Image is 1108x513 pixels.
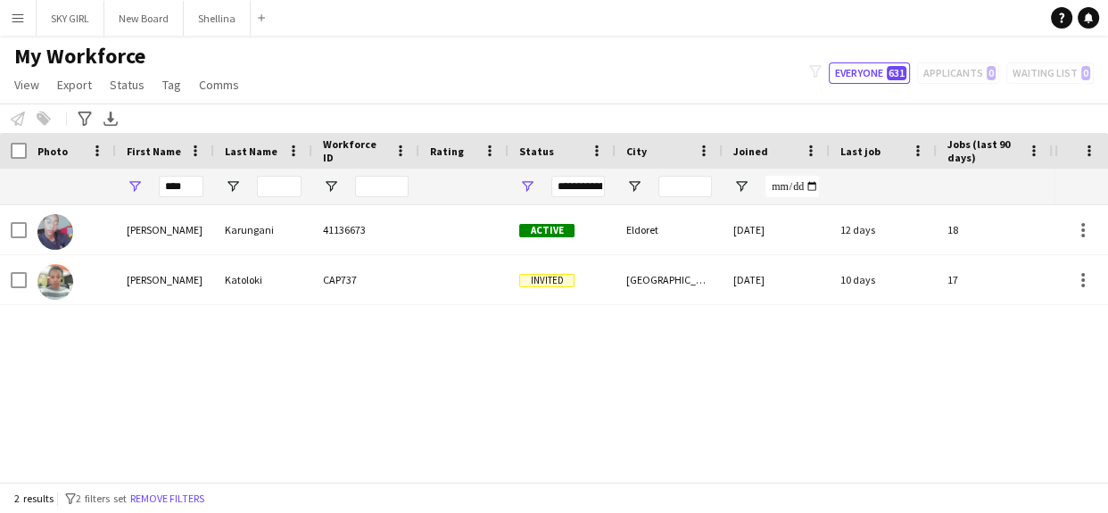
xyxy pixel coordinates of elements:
[723,205,830,254] div: [DATE]
[616,205,723,254] div: Eldoret
[127,489,208,509] button: Remove filters
[184,1,251,36] button: Shellina
[159,176,203,197] input: First Name Filter Input
[323,137,387,164] span: Workforce ID
[887,66,906,80] span: 631
[14,43,145,70] span: My Workforce
[214,205,312,254] div: Karungani
[658,176,712,197] input: City Filter Input
[312,255,419,304] div: CAP737
[519,145,554,158] span: Status
[733,145,768,158] span: Joined
[519,178,535,194] button: Open Filter Menu
[57,77,92,93] span: Export
[74,108,95,129] app-action-btn: Advanced filters
[616,255,723,304] div: [GEOGRAPHIC_DATA]
[937,255,1053,304] div: 17
[192,73,246,96] a: Comms
[733,178,749,194] button: Open Filter Menu
[127,145,181,158] span: First Name
[7,73,46,96] a: View
[626,145,647,158] span: City
[76,492,127,505] span: 2 filters set
[519,224,575,237] span: Active
[830,205,937,254] div: 12 days
[937,205,1053,254] div: 18
[199,77,239,93] span: Comms
[127,178,143,194] button: Open Filter Menu
[214,255,312,304] div: Katoloki
[947,137,1021,164] span: Jobs (last 90 days)
[14,77,39,93] span: View
[312,205,419,254] div: 41136673
[323,178,339,194] button: Open Filter Menu
[103,73,152,96] a: Status
[37,214,73,250] img: Betty Karungani
[162,77,181,93] span: Tag
[116,205,214,254] div: [PERSON_NAME]
[829,62,910,84] button: Everyone631
[100,108,121,129] app-action-btn: Export XLSX
[519,274,575,287] span: Invited
[37,1,104,36] button: SKY GIRL
[116,255,214,304] div: [PERSON_NAME]
[225,145,277,158] span: Last Name
[50,73,99,96] a: Export
[37,264,73,300] img: Betty Katoloki
[37,145,68,158] span: Photo
[110,77,145,93] span: Status
[830,255,937,304] div: 10 days
[765,176,819,197] input: Joined Filter Input
[626,178,642,194] button: Open Filter Menu
[355,176,409,197] input: Workforce ID Filter Input
[257,176,302,197] input: Last Name Filter Input
[225,178,241,194] button: Open Filter Menu
[104,1,184,36] button: New Board
[840,145,881,158] span: Last job
[155,73,188,96] a: Tag
[723,255,830,304] div: [DATE]
[430,145,464,158] span: Rating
